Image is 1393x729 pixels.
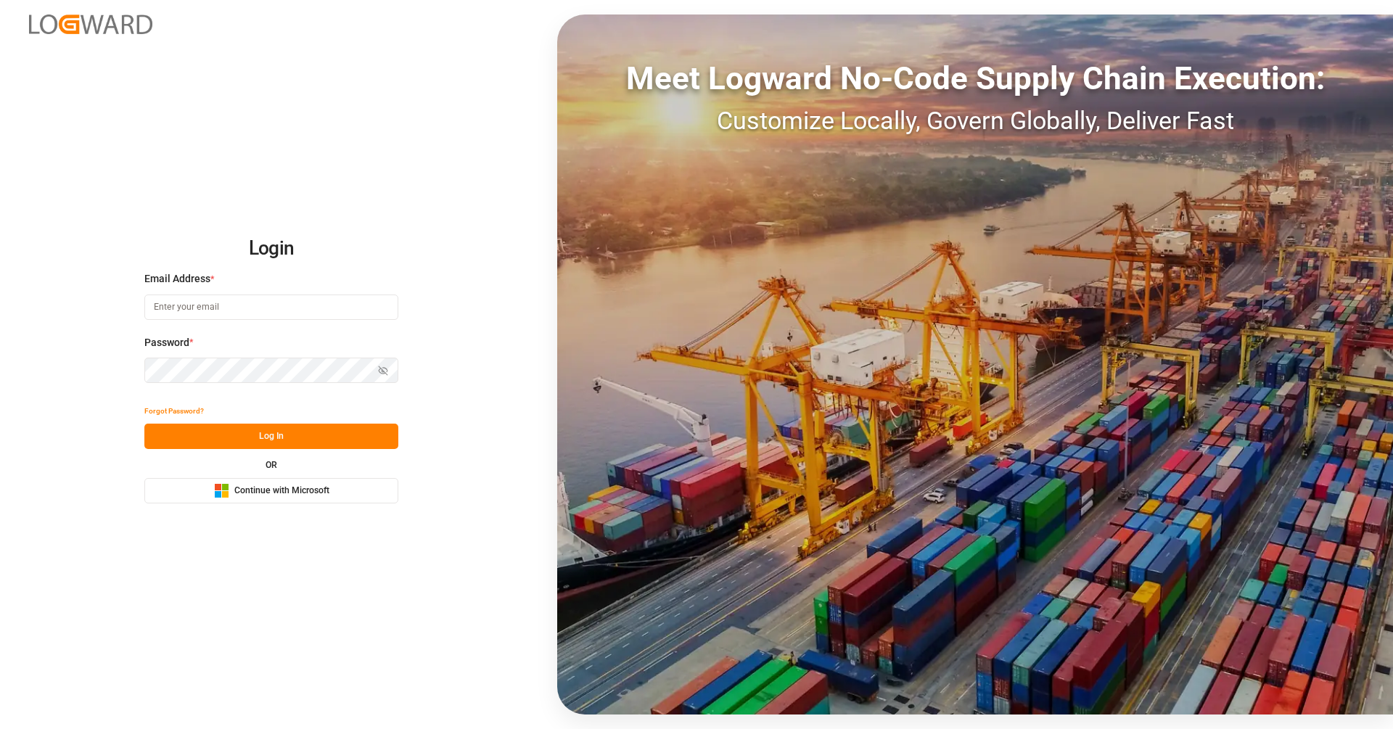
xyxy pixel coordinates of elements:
span: Email Address [144,271,210,287]
span: Password [144,335,189,350]
div: Customize Locally, Govern Globally, Deliver Fast [557,102,1393,139]
small: OR [266,461,277,469]
input: Enter your email [144,295,398,320]
img: Logward_new_orange.png [29,15,152,34]
button: Log In [144,424,398,449]
span: Continue with Microsoft [234,485,329,498]
button: Forgot Password? [144,398,204,424]
div: Meet Logward No-Code Supply Chain Execution: [557,54,1393,102]
button: Continue with Microsoft [144,478,398,503]
h2: Login [144,226,398,272]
